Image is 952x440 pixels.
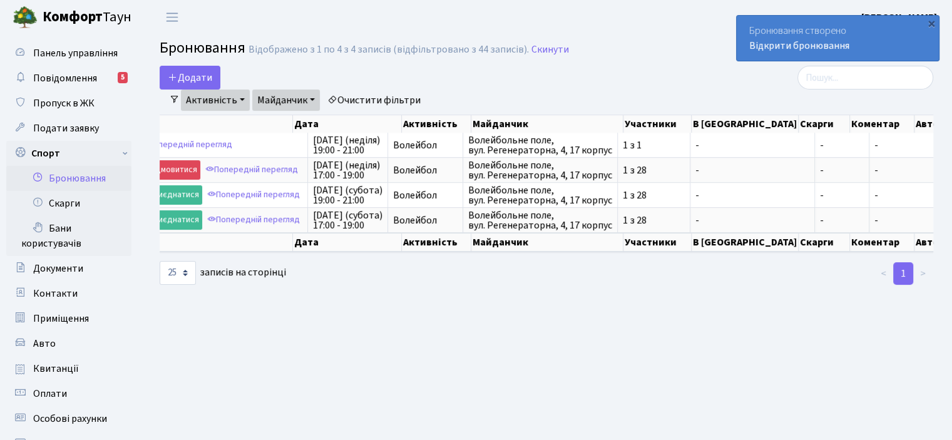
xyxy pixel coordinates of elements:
[33,412,107,426] span: Особові рахунки
[252,90,320,111] a: Майданчик
[6,281,131,306] a: Контакти
[695,140,809,150] span: -
[393,140,458,150] span: Волейбол
[43,7,103,27] b: Комфорт
[181,90,250,111] a: Активність
[33,287,78,300] span: Контакти
[468,160,612,180] span: Волейбольне поле, вул. Регенераторна, 4, 17 корпус
[33,46,118,60] span: Панель управління
[313,135,382,155] span: [DATE] (неділя) 19:00 - 21:00
[6,91,131,116] a: Пропуск в ЖК
[160,66,220,90] button: Додати
[468,135,612,155] span: Волейбольне поле, вул. Регенераторна, 4, 17 корпус
[6,191,131,216] a: Скарги
[118,72,128,83] div: 5
[799,115,850,133] th: Скарги
[820,165,864,175] span: -
[402,115,472,133] th: Активність
[874,213,878,227] span: -
[313,185,382,205] span: [DATE] (субота) 19:00 - 21:00
[134,115,293,133] th: Дії
[136,185,202,205] a: Приєднатися
[33,312,89,325] span: Приміщення
[33,71,97,85] span: Повідомлення
[33,96,95,110] span: Пропуск в ЖК
[313,160,382,180] span: [DATE] (неділя) 17:00 - 19:00
[160,261,196,285] select: записів на сторінці
[797,66,933,90] input: Пошук...
[6,141,131,166] a: Спорт
[623,190,685,200] span: 1 з 28
[204,210,303,230] a: Попередній перегляд
[799,233,850,252] th: Скарги
[6,256,131,281] a: Документи
[820,140,864,150] span: -
[313,210,382,230] span: [DATE] (субота) 17:00 - 19:00
[692,233,799,252] th: В [GEOGRAPHIC_DATA]
[160,261,286,285] label: записів на сторінці
[33,387,67,401] span: Оплати
[160,37,245,59] span: Бронювання
[6,166,131,191] a: Бронювання
[471,115,623,133] th: Майданчик
[861,10,937,25] a: [PERSON_NAME]
[393,190,458,200] span: Волейбол
[820,190,864,200] span: -
[136,135,235,155] a: Попередній перегляд
[6,306,131,331] a: Приміщення
[695,165,809,175] span: -
[695,215,809,225] span: -
[293,115,402,133] th: Дата
[204,185,303,205] a: Попередній перегляд
[874,163,878,177] span: -
[293,233,402,252] th: Дата
[322,90,426,111] a: Очистити фільтри
[393,215,458,225] span: Волейбол
[692,115,799,133] th: В [GEOGRAPHIC_DATA]
[6,381,131,406] a: Оплати
[202,160,301,180] a: Попередній перегляд
[749,39,849,53] a: Відкрити бронювання
[13,5,38,30] img: logo.png
[43,7,131,28] span: Таун
[468,185,612,205] span: Волейбольне поле, вул. Регенераторна, 4, 17 корпус
[6,406,131,431] a: Особові рахунки
[623,115,692,133] th: Участники
[893,262,913,285] a: 1
[134,233,293,252] th: Дії
[6,216,131,256] a: Бани користувачів
[695,190,809,200] span: -
[623,140,685,150] span: 1 з 1
[623,165,685,175] span: 1 з 28
[623,215,685,225] span: 1 з 28
[6,41,131,66] a: Панель управління
[861,11,937,24] b: [PERSON_NAME]
[6,356,131,381] a: Квитанції
[33,262,83,275] span: Документи
[393,165,458,175] span: Волейбол
[874,138,878,152] span: -
[737,16,939,61] div: Бронювання створено
[33,121,99,135] span: Подати заявку
[33,362,79,376] span: Квитанції
[6,331,131,356] a: Авто
[136,210,202,230] a: Приєднатися
[136,160,200,180] a: Відмовитися
[402,233,472,252] th: Активність
[248,44,529,56] div: Відображено з 1 по 4 з 4 записів (відфільтровано з 44 записів).
[471,233,623,252] th: Майданчик
[6,116,131,141] a: Подати заявку
[820,215,864,225] span: -
[156,7,188,28] button: Переключити навігацію
[925,17,938,29] div: ×
[850,233,914,252] th: Коментар
[623,233,692,252] th: Участники
[6,66,131,91] a: Повідомлення5
[850,115,914,133] th: Коментар
[468,210,612,230] span: Волейбольне поле, вул. Регенераторна, 4, 17 корпус
[874,188,878,202] span: -
[33,337,56,350] span: Авто
[531,44,569,56] a: Скинути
